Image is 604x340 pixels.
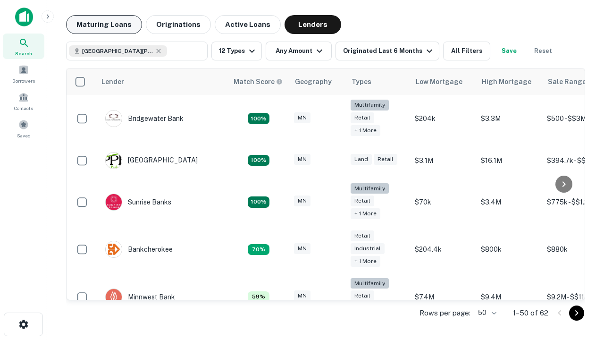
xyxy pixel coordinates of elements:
[351,183,389,194] div: Multifamily
[336,42,439,60] button: Originated Last 6 Months
[248,155,269,166] div: Matching Properties: 10, hasApolloMatch: undefined
[482,76,531,87] div: High Mortgage
[106,289,122,305] img: picture
[351,100,389,110] div: Multifamily
[351,125,380,136] div: + 1 more
[294,195,310,206] div: MN
[410,178,476,226] td: $70k
[3,61,44,86] a: Borrowers
[351,243,385,254] div: Industrial
[14,104,33,112] span: Contacts
[234,76,281,87] h6: Match Score
[3,34,44,59] a: Search
[351,112,374,123] div: Retail
[96,68,228,95] th: Lender
[248,244,269,255] div: Matching Properties: 7, hasApolloMatch: undefined
[346,68,410,95] th: Types
[548,76,586,87] div: Sale Range
[351,154,372,165] div: Land
[294,243,310,254] div: MN
[106,110,122,127] img: picture
[476,68,542,95] th: High Mortgage
[476,95,542,143] td: $3.3M
[351,195,374,206] div: Retail
[351,278,389,289] div: Multifamily
[476,226,542,273] td: $800k
[476,273,542,321] td: $9.4M
[285,15,341,34] button: Lenders
[228,68,289,95] th: Capitalize uses an advanced AI algorithm to match your search with the best lender. The match sco...
[352,76,371,87] div: Types
[106,241,122,257] img: picture
[289,68,346,95] th: Geography
[294,290,310,301] div: MN
[248,196,269,208] div: Matching Properties: 15, hasApolloMatch: undefined
[351,290,374,301] div: Retail
[410,95,476,143] td: $204k
[294,112,310,123] div: MN
[476,178,542,226] td: $3.4M
[12,77,35,85] span: Borrowers
[294,154,310,165] div: MN
[476,143,542,178] td: $16.1M
[513,307,548,319] p: 1–50 of 62
[3,116,44,141] a: Saved
[3,88,44,114] a: Contacts
[410,68,476,95] th: Low Mortgage
[105,289,175,306] div: Minnwest Bank
[410,143,476,178] td: $3.1M
[410,226,476,273] td: $204.4k
[106,153,122,169] img: picture
[105,110,184,127] div: Bridgewater Bank
[105,152,198,169] div: [GEOGRAPHIC_DATA]
[443,42,490,60] button: All Filters
[105,241,173,258] div: Bankcherokee
[374,154,397,165] div: Retail
[211,42,262,60] button: 12 Types
[66,15,142,34] button: Maturing Loans
[234,76,283,87] div: Capitalize uses an advanced AI algorithm to match your search with the best lender. The match sco...
[248,113,269,124] div: Matching Properties: 18, hasApolloMatch: undefined
[82,47,153,55] span: [GEOGRAPHIC_DATA][PERSON_NAME], [GEOGRAPHIC_DATA], [GEOGRAPHIC_DATA]
[474,306,498,320] div: 50
[15,8,33,26] img: capitalize-icon.png
[266,42,332,60] button: Any Amount
[494,42,524,60] button: Save your search to get updates of matches that match your search criteria.
[101,76,124,87] div: Lender
[351,230,374,241] div: Retail
[106,194,122,210] img: picture
[248,291,269,303] div: Matching Properties: 6, hasApolloMatch: undefined
[557,264,604,310] iframe: Chat Widget
[351,208,380,219] div: + 1 more
[105,194,171,211] div: Sunrise Banks
[351,256,380,267] div: + 1 more
[416,76,462,87] div: Low Mortgage
[295,76,332,87] div: Geography
[410,273,476,321] td: $7.4M
[17,132,31,139] span: Saved
[15,50,32,57] span: Search
[146,15,211,34] button: Originations
[419,307,470,319] p: Rows per page:
[343,45,435,57] div: Originated Last 6 Months
[215,15,281,34] button: Active Loans
[569,306,584,321] button: Go to next page
[528,42,558,60] button: Reset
